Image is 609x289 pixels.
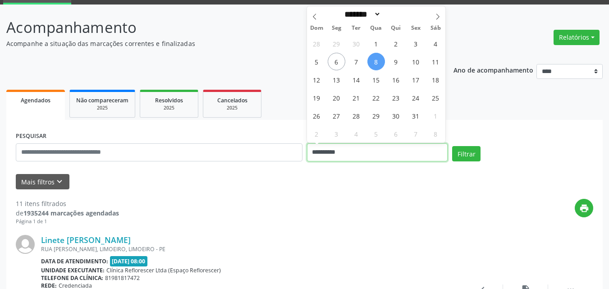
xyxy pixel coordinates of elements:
span: Outubro 23, 2025 [387,89,405,106]
span: Outubro 6, 2025 [328,53,345,70]
span: Outubro 28, 2025 [348,107,365,124]
input: Year [381,9,411,19]
span: Qua [366,25,386,31]
span: Outubro 20, 2025 [328,89,345,106]
div: de [16,208,119,218]
span: Outubro 17, 2025 [407,71,425,88]
span: Sex [406,25,426,31]
span: Outubro 30, 2025 [387,107,405,124]
span: Outubro 18, 2025 [427,71,444,88]
span: Outubro 27, 2025 [328,107,345,124]
span: Outubro 25, 2025 [427,89,444,106]
span: [DATE] 08:00 [110,256,148,266]
span: Outubro 3, 2025 [407,35,425,52]
button: Filtrar [452,146,481,161]
span: Outubro 26, 2025 [308,107,325,124]
span: Outubro 16, 2025 [387,71,405,88]
b: Telefone da clínica: [41,274,103,282]
button: Relatórios [554,30,600,45]
span: Novembro 3, 2025 [328,125,345,142]
span: Novembro 4, 2025 [348,125,365,142]
span: Novembro 2, 2025 [308,125,325,142]
span: Ter [346,25,366,31]
span: Outubro 4, 2025 [427,35,444,52]
div: Página 1 de 1 [16,218,119,225]
span: Novembro 1, 2025 [427,107,444,124]
div: 2025 [210,105,255,111]
span: Setembro 29, 2025 [328,35,345,52]
label: PESQUISAR [16,129,46,143]
span: Agendados [21,96,50,104]
a: Linete [PERSON_NAME] [41,235,131,245]
button: Mais filtroskeyboard_arrow_down [16,174,69,190]
span: Não compareceram [76,96,128,104]
span: Outubro 7, 2025 [348,53,365,70]
span: Seg [326,25,346,31]
span: Outubro 21, 2025 [348,89,365,106]
div: RUA [PERSON_NAME], LIMOEIRO, LIMOEIRO - PE [41,245,458,253]
div: 2025 [76,105,128,111]
span: Outubro 24, 2025 [407,89,425,106]
button: print [575,199,593,217]
span: Outubro 11, 2025 [427,53,444,70]
b: Unidade executante: [41,266,105,274]
span: Outubro 22, 2025 [367,89,385,106]
div: 11 itens filtrados [16,199,119,208]
span: Novembro 6, 2025 [387,125,405,142]
span: Outubro 2, 2025 [387,35,405,52]
p: Acompanhe a situação das marcações correntes e finalizadas [6,39,424,48]
span: Outubro 13, 2025 [328,71,345,88]
span: Dom [307,25,327,31]
span: Outubro 5, 2025 [308,53,325,70]
p: Ano de acompanhamento [453,64,533,75]
span: Outubro 29, 2025 [367,107,385,124]
span: Outubro 19, 2025 [308,89,325,106]
span: Outubro 10, 2025 [407,53,425,70]
span: Sáb [426,25,445,31]
span: Novembro 5, 2025 [367,125,385,142]
select: Month [342,9,381,19]
span: 81981817472 [105,274,140,282]
span: Setembro 28, 2025 [308,35,325,52]
span: Outubro 31, 2025 [407,107,425,124]
i: print [579,203,589,213]
i: keyboard_arrow_down [55,177,64,187]
p: Acompanhamento [6,16,424,39]
span: Outubro 15, 2025 [367,71,385,88]
span: Novembro 8, 2025 [427,125,444,142]
span: Outubro 14, 2025 [348,71,365,88]
span: Resolvidos [155,96,183,104]
span: Outubro 8, 2025 [367,53,385,70]
strong: 1935244 marcações agendadas [23,209,119,217]
b: Data de atendimento: [41,257,108,265]
img: img [16,235,35,254]
div: 2025 [147,105,192,111]
span: Outubro 12, 2025 [308,71,325,88]
span: Cancelados [217,96,247,104]
span: Qui [386,25,406,31]
span: Setembro 30, 2025 [348,35,365,52]
span: Outubro 1, 2025 [367,35,385,52]
span: Outubro 9, 2025 [387,53,405,70]
span: Novembro 7, 2025 [407,125,425,142]
span: Clínica Reflorescer Ltda (Espaço Reflorescer) [106,266,221,274]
